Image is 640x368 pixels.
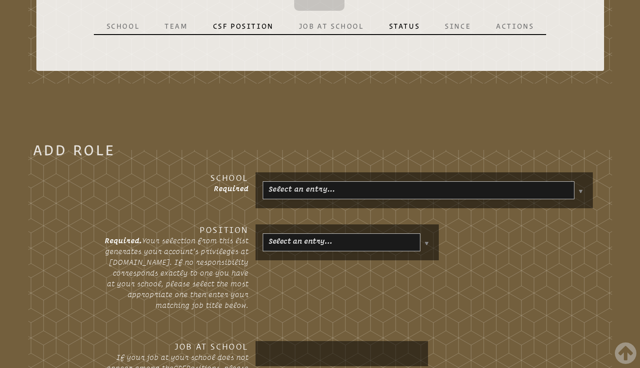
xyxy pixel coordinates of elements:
p: Actions [496,22,534,31]
h3: School [105,172,248,183]
h3: Position [105,224,248,235]
p: CSF Position [213,22,274,31]
p: Team [164,22,187,31]
p: Status [389,22,420,31]
legend: Add Role [33,145,115,155]
span: Required. [105,237,142,245]
span: Required [214,184,248,193]
h3: Job at School [105,341,248,352]
p: School [106,22,140,31]
p: Job at School [299,22,364,31]
a: Select an entry… [265,182,335,196]
p: Since [445,22,471,31]
p: Your selection from this list generates your account’s privileges at [DOMAIN_NAME]. If no respons... [105,235,248,311]
a: Select an entry… [265,234,332,248]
